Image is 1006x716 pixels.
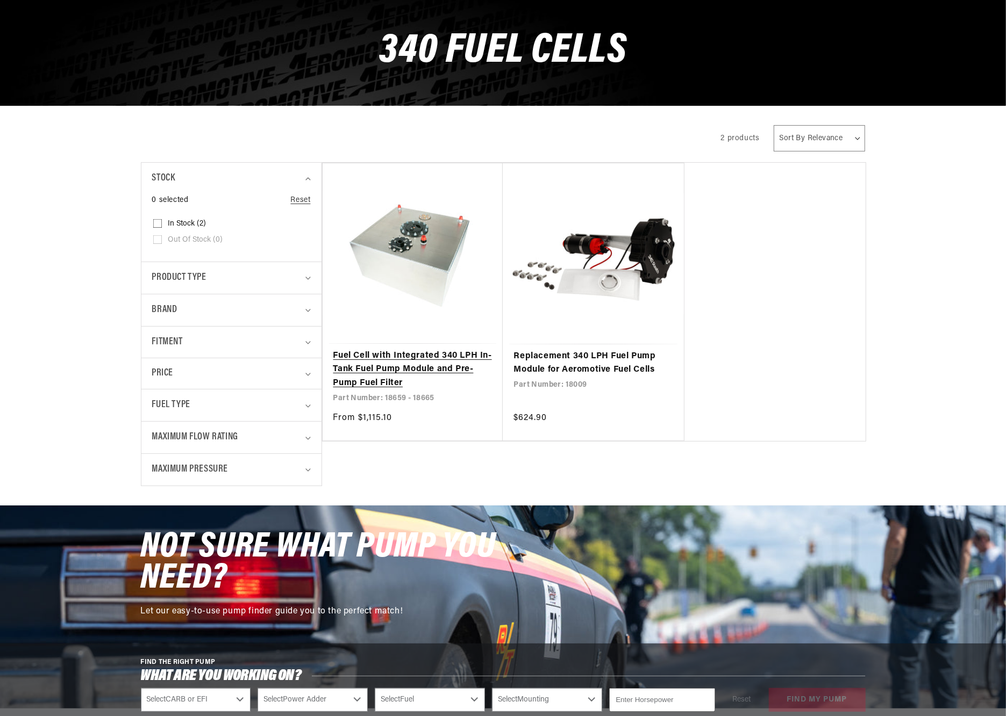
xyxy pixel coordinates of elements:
a: Fuel Cell with Integrated 340 LPH In-Tank Fuel Pump Module and Pre-Pump Fuel Filter [333,349,493,390]
span: Maximum Flow Rating [152,430,238,445]
summary: Maximum Flow Rating (0 selected) [152,422,311,453]
summary: Stock (0 selected) [152,163,311,194]
select: Fuel [375,688,485,712]
span: FIND THE RIGHT PUMP [141,659,216,666]
span: Maximum Pressure [152,462,229,478]
input: Enter Horsepower [609,688,715,712]
span: Product type [152,270,206,286]
select: Mounting [492,688,602,712]
summary: Maximum Pressure (0 selected) [152,454,311,486]
summary: Fitment (0 selected) [152,327,311,358]
span: Out of stock (0) [168,235,223,245]
select: Power Adder [258,688,368,712]
a: Replacement 340 LPH Fuel Pump Module for Aeromotive Fuel Cells [513,350,673,377]
span: What are you working on? [141,669,302,683]
span: Stock [152,171,175,186]
summary: Fuel Type (0 selected) [152,389,311,421]
summary: Product type (0 selected) [152,262,311,294]
a: Reset [291,194,311,206]
select: CARB or EFI [141,688,251,712]
span: NOT SURE WHAT PUMP YOU NEED? [141,530,496,597]
span: Price [152,366,173,381]
span: 340 Fuel Cells [379,30,627,73]
summary: Brand (0 selected) [152,294,311,326]
span: Fuel Type [152,397,190,413]
summary: Price [152,358,311,389]
span: Brand [152,302,177,318]
p: Let our easy-to-use pump finder guide you to the perfect match! [141,605,506,619]
span: In stock (2) [168,219,206,229]
span: 0 selected [152,194,189,206]
span: Fitment [152,335,183,350]
span: 2 products [721,134,760,142]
